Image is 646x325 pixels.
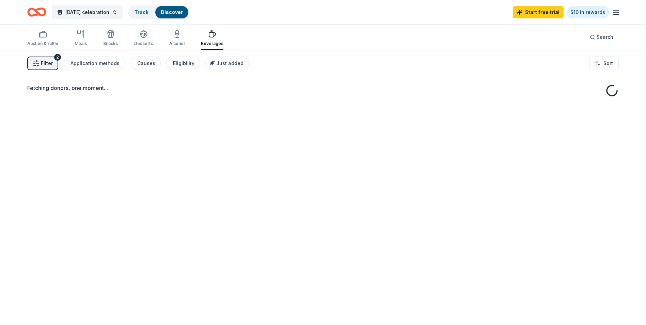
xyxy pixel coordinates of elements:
a: Home [27,4,46,20]
button: TrackDiscover [128,5,189,19]
div: Eligibility [173,59,194,67]
span: Filter [41,59,53,67]
div: Meals [75,41,87,46]
a: $10 in rewards [566,6,609,18]
button: Snacks [103,27,118,50]
button: Filter2 [27,57,58,70]
div: Causes [137,59,155,67]
div: Desserts [134,41,153,46]
button: Desserts [134,27,153,50]
button: Eligibility [166,57,200,70]
div: Alcohol [169,41,185,46]
button: Beverages [201,27,223,50]
span: Just added [216,60,243,66]
div: Auction & raffle [27,41,58,46]
button: Auction & raffle [27,27,58,50]
button: Meals [75,27,87,50]
div: Fetching donors, one moment... [27,84,619,92]
button: Causes [130,57,161,70]
a: Track [135,9,148,15]
button: Search [584,30,619,44]
a: Start free trial [513,6,564,18]
span: [DATE] celebration [65,8,109,16]
a: Discover [161,9,183,15]
button: Just added [205,57,249,70]
div: Application methods [70,59,120,67]
span: Search [597,33,613,41]
div: Snacks [103,41,118,46]
span: Sort [603,59,613,67]
div: 2 [54,54,61,61]
button: Sort [589,57,619,70]
div: Beverages [201,41,223,46]
button: Application methods [64,57,125,70]
button: [DATE] celebration [52,5,123,19]
button: Alcohol [169,27,185,50]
